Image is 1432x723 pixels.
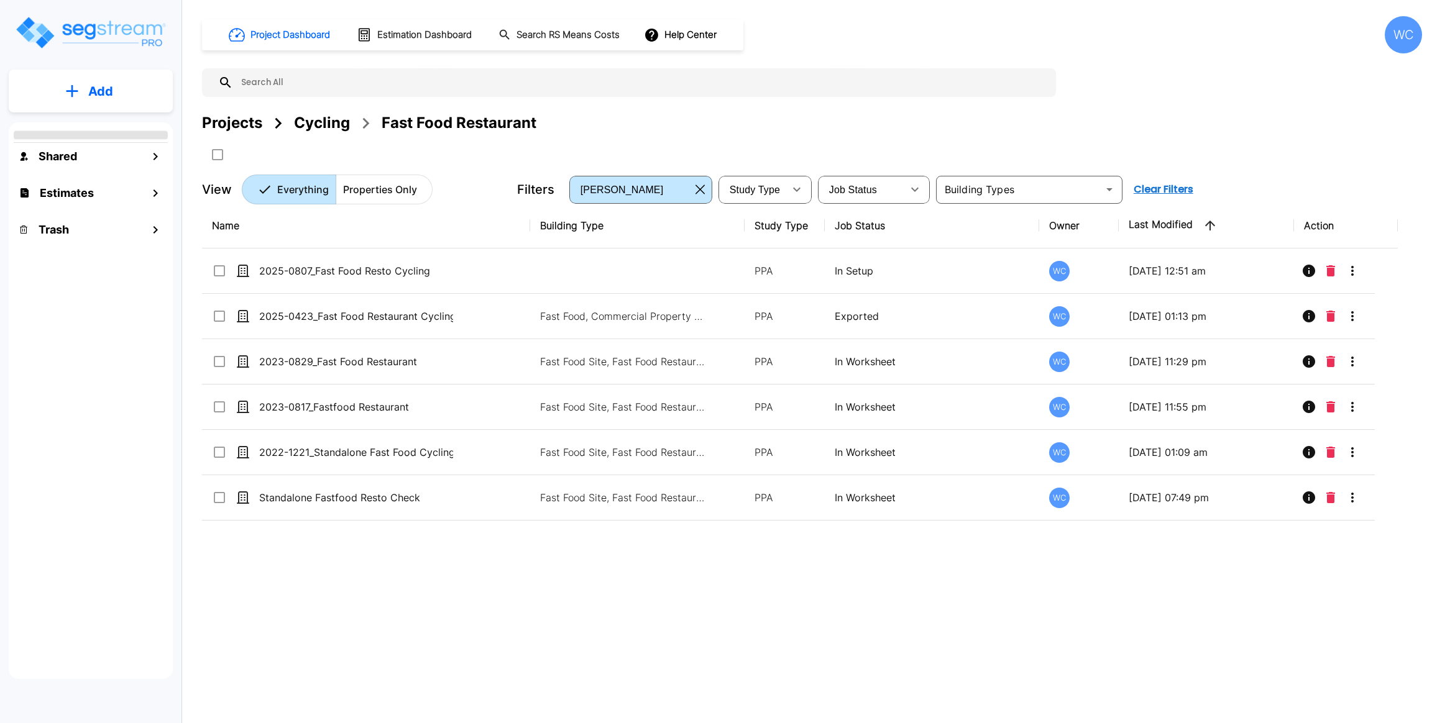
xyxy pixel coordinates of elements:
[1129,309,1284,324] p: [DATE] 01:13 pm
[1129,445,1284,460] p: [DATE] 01:09 am
[820,172,902,207] div: Select
[825,203,1040,248] th: Job Status
[835,445,1030,460] p: In Worksheet
[1297,304,1321,329] button: Info
[39,221,69,238] h1: Trash
[829,184,877,195] span: Job Status
[745,203,824,248] th: Study Type
[352,22,479,48] button: Estimation Dashboard
[1321,485,1340,510] button: Delete
[755,354,814,369] p: PPA
[14,15,167,50] img: Logo
[1340,258,1365,283] button: More-Options
[224,21,337,48] button: Project Dashboard
[1340,349,1365,374] button: More-Options
[755,445,814,460] p: PPA
[835,399,1030,414] p: In Worksheet
[540,445,708,460] p: Fast Food Site, Fast Food Restaurant
[516,28,620,42] h1: Search RS Means Costs
[1321,394,1340,419] button: Delete
[259,263,453,278] p: 2025-0807_Fast Food Resto Cycling
[1049,442,1070,463] div: WC
[721,172,784,207] div: Select
[343,182,417,197] p: Properties Only
[40,184,94,201] h1: Estimates
[1049,306,1070,327] div: WC
[1340,485,1365,510] button: More-Options
[336,175,433,204] button: Properties Only
[259,309,453,324] p: 2025-0423_Fast Food Restaurant Cycling
[493,23,626,47] button: Search RS Means Costs
[1385,16,1422,53] div: WC
[1297,440,1321,465] button: Info
[530,203,745,248] th: Building Type
[755,490,814,505] p: PPA
[294,112,350,134] div: Cycling
[540,490,708,505] p: Fast Food Site, Fast Food Restaurant
[755,309,814,324] p: PPA
[540,309,708,324] p: Fast Food, Commercial Property Site
[940,181,1098,198] input: Building Types
[250,28,330,42] h1: Project Dashboard
[1049,488,1070,508] div: WC
[377,28,472,42] h1: Estimation Dashboard
[1049,397,1070,417] div: WC
[1119,203,1294,248] th: Last Modified
[835,309,1030,324] p: Exported
[1039,203,1119,248] th: Owner
[1101,181,1118,198] button: Open
[1297,349,1321,374] button: Info
[835,490,1030,505] p: In Worksheet
[1294,203,1398,248] th: Action
[1049,261,1070,281] div: WC
[382,112,536,134] div: Fast Food Restaurant
[1321,304,1340,329] button: Delete
[202,180,232,199] p: View
[202,112,262,134] div: Projects
[1340,440,1365,465] button: More-Options
[1297,394,1321,419] button: Info
[259,399,453,414] p: 2023-0817_Fastfood Restaurant
[1321,440,1340,465] button: Delete
[205,142,230,167] button: SelectAll
[242,175,336,204] button: Everything
[540,354,708,369] p: Fast Food Site, Fast Food Restaurant
[9,73,173,109] button: Add
[730,184,780,195] span: Study Type
[1297,258,1321,283] button: Info
[835,263,1030,278] p: In Setup
[39,148,77,165] h1: Shared
[202,203,530,248] th: Name
[540,399,708,414] p: Fast Food Site, Fast Food Restaurant
[1321,258,1340,283] button: Delete
[242,175,433,204] div: Platform
[233,68,1050,97] input: Search All
[755,399,814,414] p: PPA
[641,23,722,47] button: Help Center
[277,182,329,197] p: Everything
[259,445,453,460] p: 2022-1221_Standalone Fast Food Cycling
[88,82,113,101] p: Add
[1049,352,1070,372] div: WC
[259,354,453,369] p: 2023-0829_Fast Food Restaurant
[1129,263,1284,278] p: [DATE] 12:51 am
[1129,177,1198,202] button: Clear Filters
[1129,490,1284,505] p: [DATE] 07:49 pm
[259,490,453,505] p: Standalone Fastfood Resto Check
[572,172,691,207] div: Select
[1340,394,1365,419] button: More-Options
[755,263,814,278] p: PPA
[835,354,1030,369] p: In Worksheet
[1340,304,1365,329] button: More-Options
[517,180,554,199] p: Filters
[1129,354,1284,369] p: [DATE] 11:29 pm
[1297,485,1321,510] button: Info
[1321,349,1340,374] button: Delete
[1129,399,1284,414] p: [DATE] 11:55 pm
